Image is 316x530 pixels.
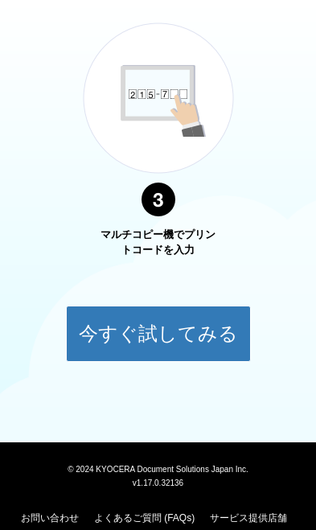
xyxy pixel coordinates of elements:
[94,512,195,524] a: よくあるご質問 (FAQs)
[133,478,183,487] span: v1.17.0.32136
[21,512,79,524] a: お問い合わせ
[98,228,219,257] p: マルチコピー機でプリントコードを入力
[68,463,248,474] span: © 2024 KYOCERA Document Solutions Japan Inc.
[66,306,251,362] button: 今すぐ試してみる
[210,512,287,524] a: サービス提供店舗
